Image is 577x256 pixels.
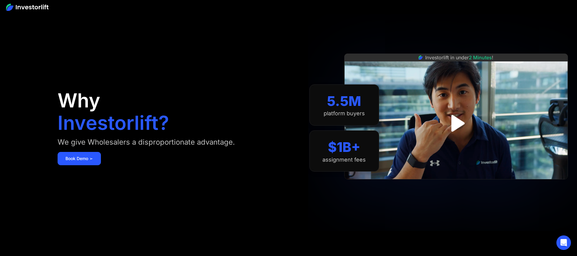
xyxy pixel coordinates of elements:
iframe: Customer reviews powered by Trustpilot [411,182,502,190]
div: platform buyers [324,110,365,117]
a: Book Demo ➢ [58,152,101,165]
div: We give Wholesalers a disproportionate advantage. [58,137,235,147]
div: Open Intercom Messenger [556,235,571,250]
h1: Investorlift? [58,113,169,133]
a: open lightbox [442,110,469,137]
div: $1B+ [328,139,360,155]
span: 2 Minutes [469,54,492,61]
div: 5.5M [327,93,361,109]
h1: Why [58,91,100,110]
div: Investorlift in under ! [425,54,493,61]
div: assignment fees [322,156,366,163]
